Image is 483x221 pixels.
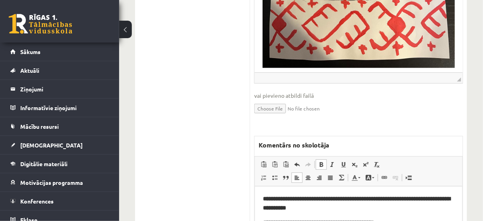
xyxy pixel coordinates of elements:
[269,159,280,170] a: Ievietot kā vienkāršu tekstu (vadīšanas taustiņš+pārslēgšanas taustiņš+V)
[349,159,360,170] a: Apakšraksts
[254,91,463,100] span: vai pievieno atbildi failā
[20,80,109,98] legend: Ziņojumi
[292,159,303,170] a: Atcelt (vadīšanas taustiņš+Z)
[20,48,41,55] span: Sākums
[20,67,39,74] span: Aktuāli
[280,173,292,183] a: Bloka citāts
[316,159,327,170] a: Treknraksts (vadīšanas taustiņš+B)
[20,123,59,130] span: Mācību resursi
[10,80,109,98] a: Ziņojumi
[371,159,383,170] a: Noņemt stilus
[10,155,109,173] a: Digitālie materiāli
[390,173,401,183] a: Atsaistīt
[10,61,109,79] a: Aktuāli
[20,198,54,205] span: Konferences
[20,179,83,186] span: Motivācijas programma
[20,99,109,117] legend: Informatīvie ziņojumi
[8,8,199,70] body: Bagātinātā teksta redaktors, wiswyg-editor-47024861048740-1757742140-473
[360,159,371,170] a: Augšraksts
[303,159,314,170] a: Atkārtot (vadīšanas taustiņš+Y)
[269,173,280,183] a: Ievietot/noņemt sarakstu ar aizzīmēm
[258,159,269,170] a: Ielīmēt (vadīšanas taustiņš+V)
[20,160,68,167] span: Digitālie materiāli
[10,117,109,136] a: Mācību resursi
[303,173,314,183] a: Centrēti
[403,173,414,183] a: Ievietot lapas pārtraukumu drukai
[327,159,338,170] a: Slīpraksts (vadīšanas taustiņš+I)
[292,173,303,183] a: Izlīdzināt pa kreisi
[10,43,109,61] a: Sākums
[314,173,325,183] a: Izlīdzināt pa labi
[336,173,347,183] a: Math
[325,173,336,183] a: Izlīdzināt malas
[280,159,292,170] a: Ievietot no Worda
[20,142,83,149] span: [DEMOGRAPHIC_DATA]
[255,136,333,154] label: Komentārs no skolotāja
[338,159,349,170] a: Pasvītrojums (vadīšanas taustiņš+U)
[258,173,269,183] a: Ievietot/noņemt numurētu sarakstu
[379,173,390,183] a: Saite (vadīšanas taustiņš+K)
[10,192,109,210] a: Konferences
[10,173,109,192] a: Motivācijas programma
[349,173,363,183] a: Teksta krāsa
[10,99,109,117] a: Informatīvie ziņojumi
[10,136,109,154] a: [DEMOGRAPHIC_DATA]
[363,173,377,183] a: Fona krāsa
[457,78,461,81] span: Mērogot
[9,14,72,34] a: Rīgas 1. Tālmācības vidusskola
